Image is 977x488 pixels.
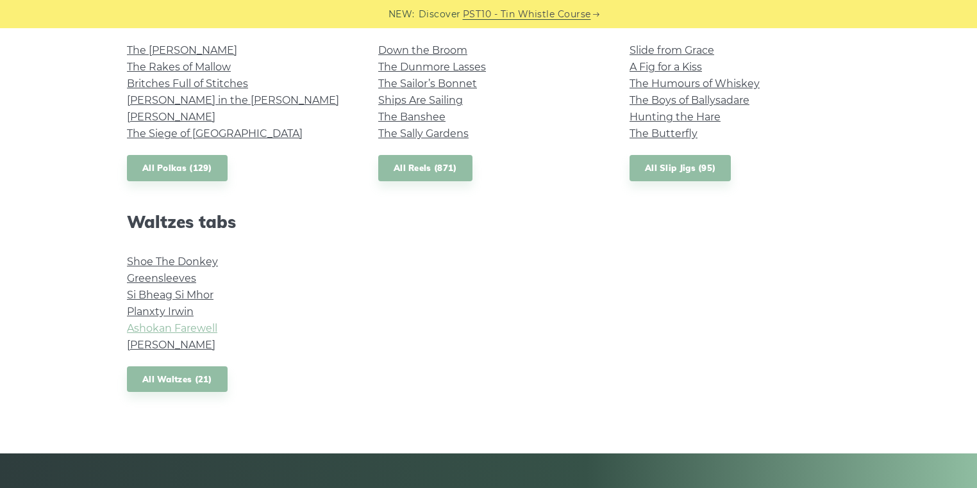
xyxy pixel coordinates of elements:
a: Ashokan Farewell [127,322,217,334]
a: [PERSON_NAME] [127,111,215,123]
a: A Fig for a Kiss [630,61,702,73]
a: All Polkas (129) [127,155,228,181]
a: The [PERSON_NAME] [127,44,237,56]
a: Down the Broom [378,44,467,56]
a: [PERSON_NAME] in the [PERSON_NAME] [127,94,339,106]
a: The Humours of Whiskey [630,77,760,90]
a: Ships Are Sailing [378,94,463,106]
a: Shoe The Donkey [127,256,218,268]
a: The Butterfly [630,127,697,140]
span: Discover [419,7,461,22]
a: Slide from Grace [630,44,714,56]
a: The Rakes of Mallow [127,61,231,73]
a: Hunting the Hare [630,111,721,123]
a: PST10 - Tin Whistle Course [463,7,591,22]
span: NEW: [388,7,415,22]
a: Planxty Irwin [127,305,194,318]
a: Si­ Bheag Si­ Mhor [127,289,213,301]
a: [PERSON_NAME] [127,339,215,351]
a: Britches Full of Stitches [127,77,248,90]
a: All Reels (871) [378,155,472,181]
a: The Banshee [378,111,446,123]
h2: Waltzes tabs [127,212,347,232]
a: The Siege of [GEOGRAPHIC_DATA] [127,127,303,140]
a: The Sailor’s Bonnet [378,77,477,90]
a: The Dunmore Lasses [378,61,486,73]
a: Greensleeves [127,272,196,284]
a: All Slip Jigs (95) [630,155,731,181]
a: The Sally Gardens [378,127,469,140]
a: All Waltzes (21) [127,366,228,393]
a: The Boys of Ballysadare [630,94,749,106]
